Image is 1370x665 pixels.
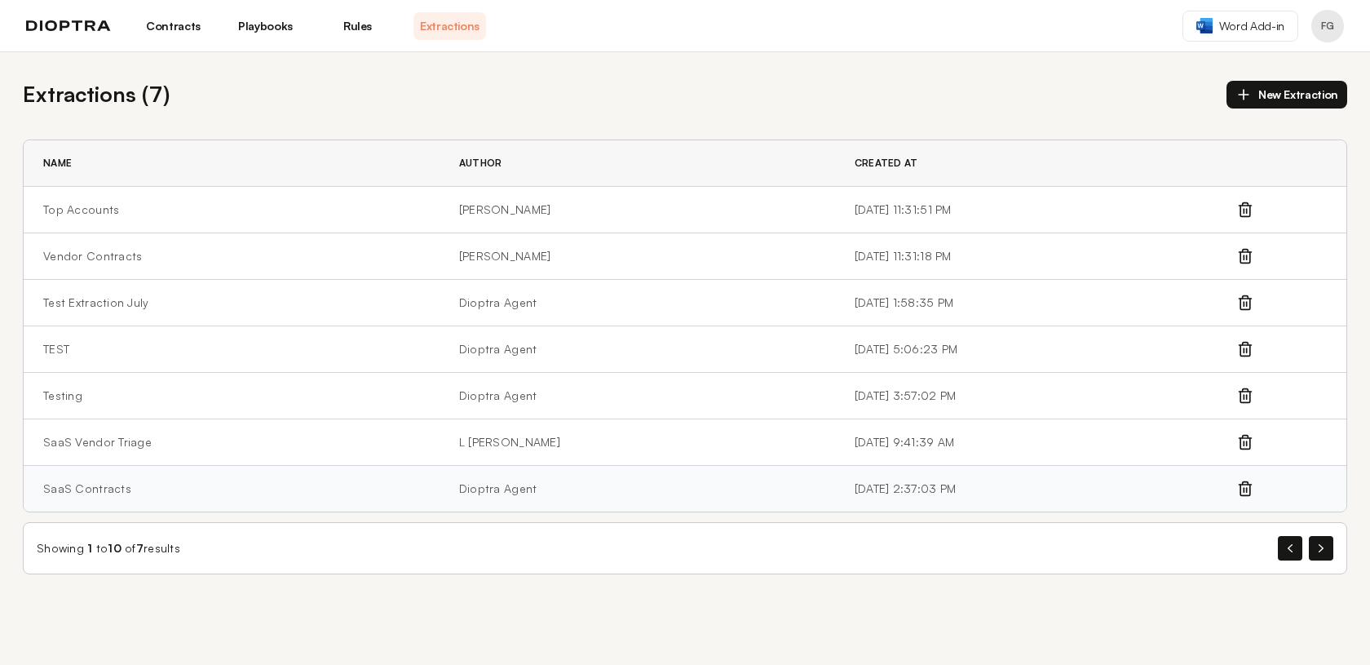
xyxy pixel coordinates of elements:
span: 7 [136,541,144,555]
th: Created At [835,140,1236,187]
div: Showing to of results [37,540,180,556]
td: SaaS Vendor Triage [24,419,440,466]
td: [DATE] 2:37:03 PM [835,466,1236,512]
img: logo [26,20,111,32]
span: 10 [108,541,122,555]
th: Author [440,140,835,187]
td: [DATE] 11:31:51 PM [835,187,1236,233]
span: Word Add-in [1219,18,1284,34]
td: [DATE] 11:31:18 PM [835,233,1236,280]
td: [DATE] 1:58:35 PM [835,280,1236,326]
button: Profile menu [1311,10,1344,42]
td: SaaS Contracts [24,466,440,512]
td: Vendor Contracts [24,233,440,280]
th: Name [24,140,440,187]
td: Top Accounts [24,187,440,233]
span: 1 [87,541,92,555]
td: Dioptra Agent [440,373,835,419]
img: word [1196,18,1213,33]
h2: Extractions ( 7 ) [23,78,170,110]
a: Extractions [413,12,486,40]
td: [PERSON_NAME] [440,233,835,280]
td: TEST [24,326,440,373]
a: Word Add-in [1182,11,1298,42]
td: [DATE] 3:57:02 PM [835,373,1236,419]
td: Test Extraction July [24,280,440,326]
td: Dioptra Agent [440,466,835,512]
td: Dioptra Agent [440,280,835,326]
button: New Extraction [1226,81,1347,109]
button: Previous [1278,536,1302,561]
a: Rules [321,12,394,40]
td: [DATE] 9:41:39 AM [835,419,1236,466]
td: Dioptra Agent [440,326,835,373]
td: [DATE] 5:06:23 PM [835,326,1236,373]
a: Playbooks [229,12,302,40]
td: Testing [24,373,440,419]
a: Contracts [137,12,210,40]
td: L [PERSON_NAME] [440,419,835,466]
td: [PERSON_NAME] [440,187,835,233]
button: Next [1309,536,1333,561]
